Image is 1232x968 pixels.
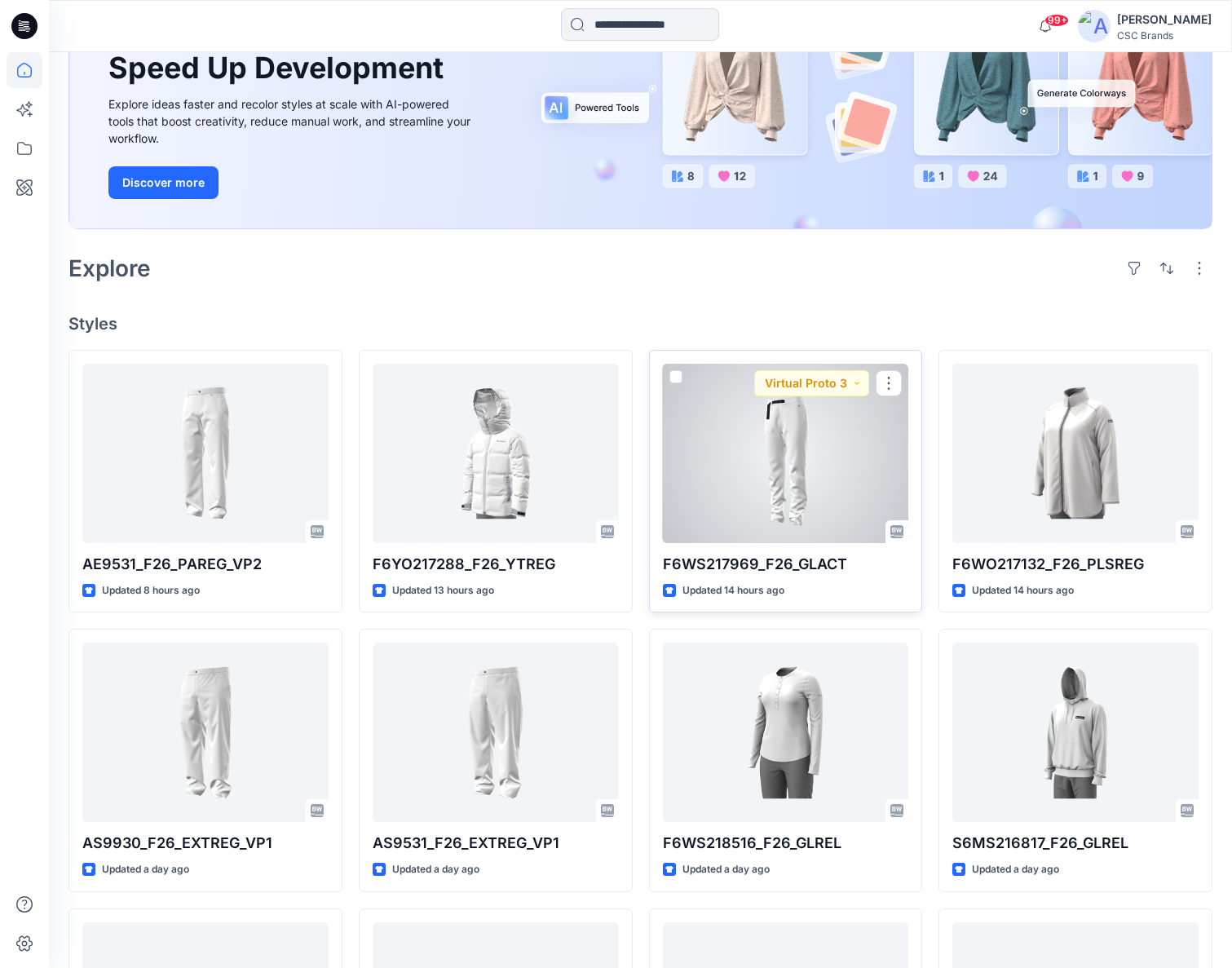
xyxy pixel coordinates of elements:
[82,832,329,855] p: AS9930_F26_EXTREG_VP1
[1117,10,1212,29] div: [PERSON_NAME]
[952,553,1199,576] p: F6WO217132_F26_PLSREG
[82,364,329,543] a: AE9531_F26_PAREG_VP2
[952,364,1199,543] a: F6WO217132_F26_PLSREG
[68,314,1212,334] h4: Styles
[663,643,909,822] a: F6WS218516_F26_GLREL
[68,255,151,281] h2: Explore
[663,832,909,855] p: F6WS218516_F26_GLREL
[82,553,329,576] p: AE9531_F26_PAREG_VP2
[1117,29,1212,42] div: CSC Brands
[108,95,475,147] div: Explore ideas faster and recolor styles at scale with AI-powered tools that boost creativity, red...
[952,832,1199,855] p: S6MS216817_F26_GLREL
[1044,14,1069,27] span: 99+
[952,643,1199,822] a: S6MS216817_F26_GLREL
[972,582,1074,599] p: Updated 14 hours ago
[102,582,200,599] p: Updated 8 hours ago
[82,643,329,822] a: AS9930_F26_EXTREG_VP1
[102,861,189,878] p: Updated a day ago
[108,166,219,199] button: Discover more
[663,553,909,576] p: F6WS217969_F26_GLACT
[373,553,619,576] p: F6YO217288_F26_YTREG
[108,166,475,199] a: Discover more
[392,582,494,599] p: Updated 13 hours ago
[972,861,1059,878] p: Updated a day ago
[373,364,619,543] a: F6YO217288_F26_YTREG
[392,861,479,878] p: Updated a day ago
[663,364,909,543] a: F6WS217969_F26_GLACT
[682,861,770,878] p: Updated a day ago
[682,582,784,599] p: Updated 14 hours ago
[373,832,619,855] p: AS9531_F26_EXTREG_VP1
[373,643,619,822] a: AS9531_F26_EXTREG_VP1
[1078,10,1111,42] img: avatar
